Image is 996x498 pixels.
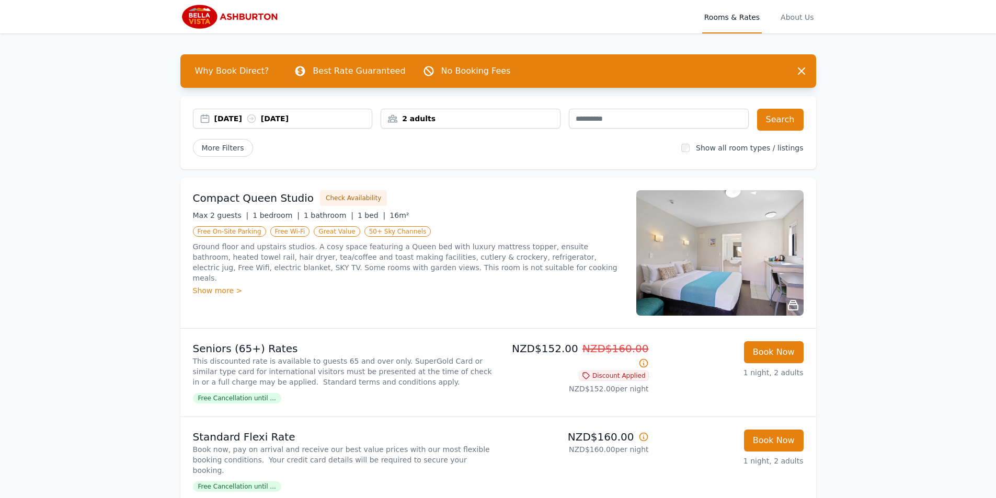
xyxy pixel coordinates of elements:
[214,113,372,124] div: [DATE] [DATE]
[364,226,431,237] span: 50+ Sky Channels
[582,342,649,355] span: NZD$160.00
[187,61,278,82] span: Why Book Direct?
[193,481,281,492] span: Free Cancellation until ...
[313,65,405,77] p: Best Rate Guaranteed
[358,211,385,219] span: 1 bed |
[657,367,804,378] p: 1 night, 2 adults
[744,341,804,363] button: Book Now
[193,444,494,476] p: Book now, pay on arrival and receive our best value prices with our most flexible booking conditi...
[314,226,360,237] span: Great Value
[744,430,804,451] button: Book Now
[193,226,266,237] span: Free On-Site Parking
[193,211,249,219] span: Max 2 guests |
[304,211,353,219] span: 1 bathroom |
[193,285,624,296] div: Show more >
[502,444,649,455] p: NZD$160.00 per night
[696,144,803,152] label: Show all room types / listings
[502,384,649,394] p: NZD$152.00 per night
[381,113,560,124] div: 2 adults
[502,341,649,370] p: NZD$152.00
[502,430,649,444] p: NZD$160.00
[193,430,494,444] p: Standard Flexi Rate
[390,211,409,219] span: 16m²
[193,241,624,283] p: Ground floor and upstairs studios. A cosy space featuring a Queen bed with luxury mattress topper...
[441,65,511,77] p: No Booking Fees
[579,370,649,381] span: Discount Applied
[180,4,281,29] img: Bella Vista Ashburton
[657,456,804,466] p: 1 night, 2 adults
[253,211,300,219] span: 1 bedroom |
[193,191,314,205] h3: Compact Queen Studio
[757,109,804,131] button: Search
[193,139,253,157] span: More Filters
[193,393,281,403] span: Free Cancellation until ...
[193,341,494,356] p: Seniors (65+) Rates
[270,226,310,237] span: Free Wi-Fi
[320,190,387,206] button: Check Availability
[193,356,494,387] p: This discounted rate is available to guests 65 and over only. SuperGold Card or similar type card...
